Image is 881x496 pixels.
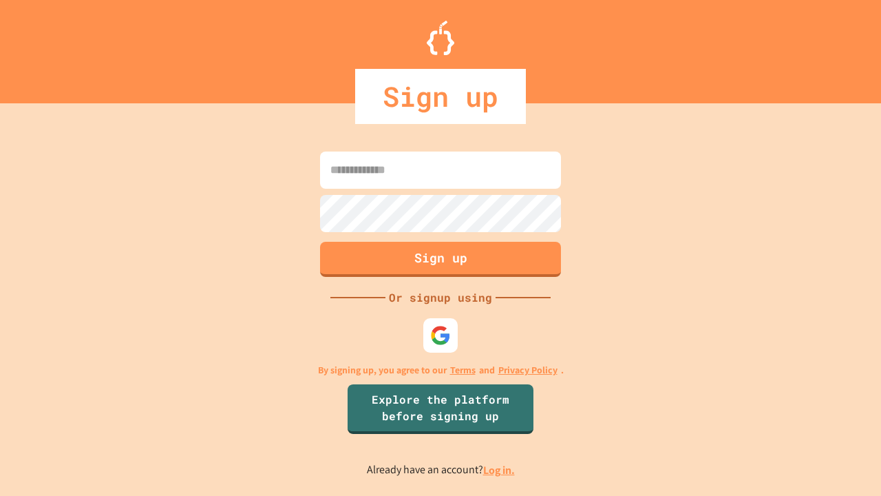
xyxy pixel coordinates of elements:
[767,381,867,440] iframe: chat widget
[348,384,533,434] a: Explore the platform before signing up
[355,69,526,124] div: Sign up
[385,289,496,306] div: Or signup using
[450,363,476,378] a: Terms
[483,463,515,477] a: Log in.
[498,363,558,378] a: Privacy Policy
[823,441,867,482] iframe: chat widget
[430,325,451,346] img: google-icon.svg
[367,462,515,479] p: Already have an account?
[318,363,564,378] p: By signing up, you agree to our and .
[427,21,454,55] img: Logo.svg
[320,242,561,277] button: Sign up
